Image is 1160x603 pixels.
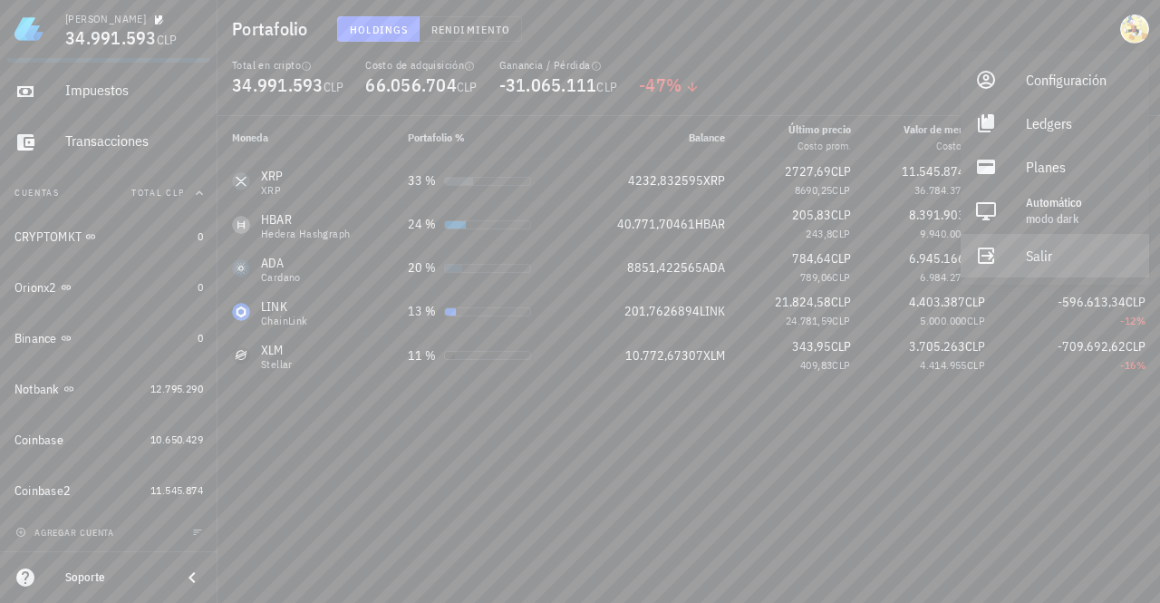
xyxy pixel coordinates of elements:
div: Coinbase2 [14,483,71,499]
span: 2727,69 [785,163,831,180]
div: 11 % [408,346,437,365]
button: CuentasTotal CLP [7,171,210,215]
span: 6.945.166 [909,250,965,267]
div: Coinbase [14,433,63,448]
span: 201,7626894 [624,303,700,319]
span: 36.784.371 [914,183,967,197]
span: % [1136,314,1145,327]
div: ADA [261,254,301,272]
div: Ledgers [1026,105,1135,141]
span: 0 [198,280,203,294]
span: 10.650.429 [150,433,203,446]
span: CLP [831,294,851,310]
span: 21.824,58 [775,294,831,310]
span: 8690,25 [795,183,833,197]
span: % [1136,358,1145,372]
div: Configuración [1026,62,1135,98]
div: Notbank [14,382,60,397]
div: 13 % [408,302,437,321]
div: Costo total [904,138,985,154]
div: -16 [1014,356,1145,374]
span: 4232,832595 [628,172,703,189]
span: 3.705.263 [909,338,965,355]
div: Soporte [65,570,167,585]
span: 8.391.903 [909,207,965,223]
span: Balance [689,131,725,144]
span: CLP [457,79,478,95]
span: 784,64 [792,250,831,267]
div: avatar [1120,15,1149,44]
div: Ganancia / Pérdida [499,58,618,73]
div: LINK [261,297,308,316]
button: Holdings [337,16,420,42]
span: 9.940.000 [920,227,967,240]
th: Portafolio %: Sin ordenar. Pulse para ordenar de forma ascendente. [393,116,575,160]
span: Moneda [232,131,268,144]
span: CLP [831,163,851,180]
div: ChainLink [261,316,308,326]
span: HBAR [695,216,725,232]
span: Portafolio % [408,131,465,144]
span: agregar cuenta [19,527,114,539]
div: Impuestos [65,82,203,99]
div: Salir [1026,238,1135,274]
span: 4.414.955 [920,358,967,372]
a: Coinbase2 11.545.874 [7,469,210,512]
span: % [666,73,681,97]
div: -12 [1014,312,1145,330]
span: 0 [198,331,203,345]
span: 24.781,59 [786,314,833,327]
span: 343,95 [792,338,831,355]
div: 24 % [408,215,437,234]
div: XLM [261,341,293,359]
div: Costo prom. [788,138,851,154]
h1: Portafolio [232,15,315,44]
a: Orionx2 0 [7,266,210,309]
span: CLP [324,79,344,95]
span: CLP [832,270,850,284]
span: CLP [157,32,178,48]
span: 12.795.290 [150,382,203,395]
div: Transacciones [65,132,203,150]
span: CLP [596,79,617,95]
span: 11.545.874 [902,163,965,180]
span: 6.984.270 [920,270,967,284]
span: 10.772,67307 [625,347,703,364]
span: -31.065.111 [499,73,597,97]
div: Binance [14,331,57,346]
span: Rendimiento [430,23,510,36]
div: LINK-icon [232,303,250,321]
span: CLP [832,358,850,372]
span: 5.000.000 [920,314,967,327]
th: Moneda [217,116,393,160]
div: -47 [639,76,700,94]
div: XLM-icon [232,346,250,365]
span: 409,83 [800,358,832,372]
div: Orionx2 [14,280,57,296]
span: CLP [1126,338,1145,355]
span: 789,06 [800,270,832,284]
img: LedgiFi [14,15,43,44]
a: Coinbase 10.650.429 [7,418,210,462]
div: Cardano [261,272,301,283]
span: CLP [1126,294,1145,310]
span: 0 [198,229,203,243]
div: Stellar [261,359,293,370]
a: Notbank 12.795.290 [7,367,210,411]
div: CRYPTOMKT [14,229,82,245]
span: CLP [965,294,985,310]
div: HBAR-icon [232,216,250,234]
span: LINK [700,303,725,319]
div: XRP [261,185,284,196]
span: CLP [832,227,850,240]
span: 4.403.387 [909,294,965,310]
div: Valor de mercado [904,122,985,138]
div: Último precio [788,122,851,138]
span: 34.991.593 [65,25,157,50]
span: CLP [831,207,851,223]
span: 8851,422565 [627,259,702,276]
span: CLP [967,358,985,372]
div: Automático [1026,196,1135,210]
a: CRYPTOMKT 0 [7,215,210,258]
div: Planes [1026,149,1135,185]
